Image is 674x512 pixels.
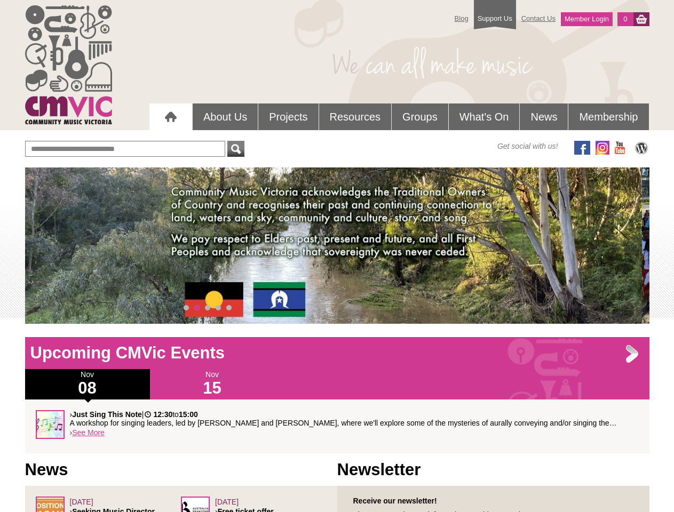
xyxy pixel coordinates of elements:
h1: Newsletter [337,459,649,481]
a: What's On [449,103,520,130]
a: Membership [568,103,648,130]
img: CMVic Blog [633,141,649,155]
a: • • • [355,312,377,328]
img: Rainbow-notes.jpg [36,410,65,439]
strong: 12:30 [153,410,172,419]
a: Contact Us [516,9,561,28]
h2: › [348,315,639,331]
div: Nov [150,369,275,399]
a: Projects [258,103,318,130]
a: See More [72,428,105,437]
a: Resources [319,103,392,130]
strong: Just Sing This Note [72,410,142,419]
a: Groups [392,103,448,130]
a: Blog [449,9,474,28]
span: [DATE] [70,498,93,506]
a: News [520,103,568,130]
img: cmvic_logo.png [25,5,112,124]
p: › | to A workshop for singing leaders, led by [PERSON_NAME] and [PERSON_NAME], where we'll explor... [70,410,639,427]
strong: 15:00 [179,410,198,419]
div: › [36,410,639,443]
h1: 08 [25,380,150,397]
a: About Us [193,103,258,130]
h1: 15 [150,380,275,397]
span: [DATE] [215,498,239,506]
a: 0 [617,12,633,26]
a: Member Login [561,12,613,26]
div: Nov [25,369,150,399]
h1: Upcoming CMVic Events [25,342,649,364]
strong: Receive our newsletter! [353,497,437,505]
img: icon-instagram.png [596,141,609,155]
span: Get social with us! [497,141,558,151]
h1: News [25,459,337,481]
